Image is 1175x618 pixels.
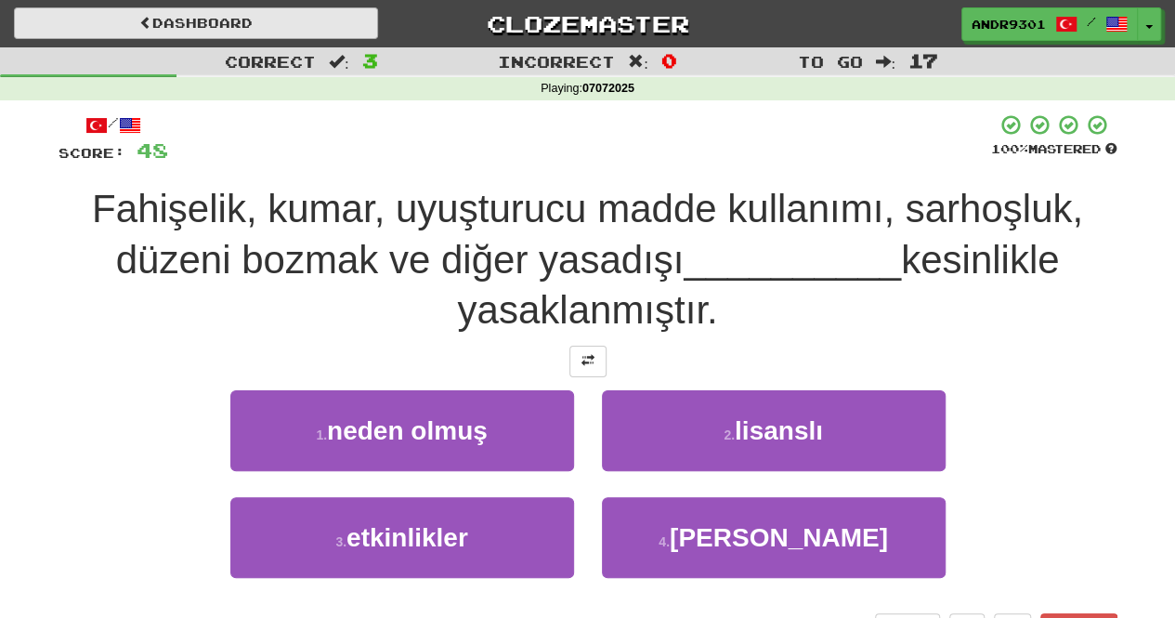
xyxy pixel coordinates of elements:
span: : [329,54,349,70]
span: 17 [908,49,938,72]
span: lisanslı [735,416,823,445]
a: andr9301 / [961,7,1138,41]
span: [PERSON_NAME] [670,523,888,552]
strong: 07072025 [582,82,634,95]
span: To go [797,52,862,71]
small: 4 . [659,534,670,549]
span: 3 [362,49,378,72]
span: / [1087,15,1096,28]
button: 3.etkinlikler [230,497,574,578]
div: Mastered [991,141,1117,158]
small: 1 . [316,427,327,442]
span: etkinlikler [346,523,468,552]
span: : [628,54,648,70]
span: neden olmuş [327,416,488,445]
small: 2 . [724,427,735,442]
small: 3 . [335,534,346,549]
span: 48 [137,138,168,162]
span: andr9301 [972,16,1046,33]
span: Incorrect [498,52,615,71]
a: Dashboard [14,7,378,39]
span: __________ [684,238,901,282]
span: 100 % [991,141,1028,156]
button: Toggle translation (alt+t) [569,346,607,377]
span: 0 [661,49,677,72]
button: 4.[PERSON_NAME] [602,497,946,578]
a: Clozemaster [406,7,770,40]
button: 2.lisanslı [602,390,946,471]
span: Correct [225,52,316,71]
span: : [875,54,895,70]
span: Score: [59,145,125,161]
span: Fahişelik, kumar, uyuşturucu madde kullanımı, sarhoşluk, düzeni bozmak ve diğer yasadışı [92,187,1083,282]
button: 1.neden olmuş [230,390,574,471]
div: / [59,113,168,137]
